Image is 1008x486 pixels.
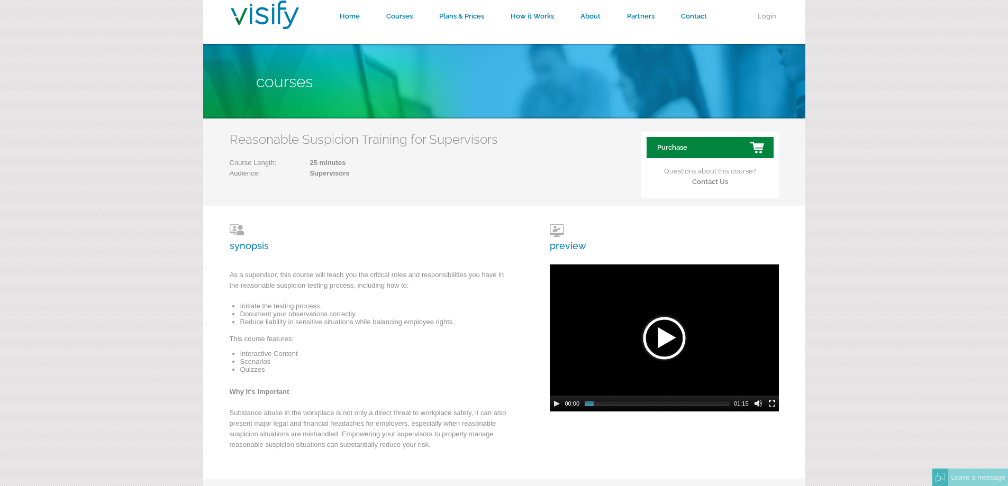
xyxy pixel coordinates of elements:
[230,270,515,296] p: As a supervisor, this course will teach you the critical roles and responsibilities you have in t...
[734,400,749,407] span: 01:15
[230,224,515,251] h3: synopsis
[276,158,349,168] span: 25 minutes
[692,178,728,186] a: Contact Us
[230,334,515,350] p: This course features:
[256,72,313,91] span: Courses
[231,1,299,29] img: Visify Training
[276,168,349,179] span: Supervisors
[240,302,515,310] li: Initiate the testing process.
[936,473,945,482] img: Offline
[647,158,774,187] p: Questions about this course?
[647,137,774,158] a: Purchase
[240,318,515,326] li: Reduce liability in sensitive situations while balancing employee rights.
[565,400,580,407] span: 00:00
[230,388,289,396] strong: Why It's Important
[948,469,1008,486] div: Leave a message
[754,399,762,408] button: Mute Toggle
[240,365,515,373] li: Quizzes
[240,310,515,318] li: Document your observations correctly.
[240,350,515,357] li: Interactive Content
[230,168,350,179] p: Audience:
[552,399,561,408] button: Play/Pause
[230,158,350,168] p: Course Length:
[231,17,299,32] a: Visify Training
[230,408,515,455] p: Substance abuse in the workplace is not only a direct threat to workplace safety, it can also pre...
[550,224,586,251] h3: preview
[230,132,498,147] h2: Reasonable Suspicion Training for Supervisors
[768,399,776,408] button: Fullscreen
[240,357,515,365] li: Scenarios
